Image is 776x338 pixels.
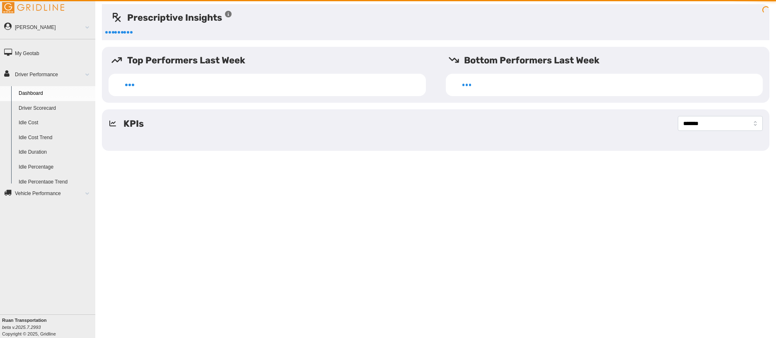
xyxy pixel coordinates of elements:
[2,325,41,330] i: beta v.2025.7.2993
[111,53,433,67] h5: Top Performers Last Week
[15,130,95,145] a: Idle Cost Trend
[123,117,144,130] h5: KPIs
[15,116,95,130] a: Idle Cost
[15,145,95,160] a: Idle Duration
[15,86,95,101] a: Dashboard
[15,160,95,175] a: Idle Percentage
[2,317,95,337] div: Copyright © 2025, Gridline
[15,175,95,190] a: Idle Percentage Trend
[2,2,64,13] img: Gridline
[15,101,95,116] a: Driver Scorecard
[2,318,47,323] b: Ruan Transportation
[448,53,770,67] h5: Bottom Performers Last Week
[111,11,232,24] h5: Prescriptive Insights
